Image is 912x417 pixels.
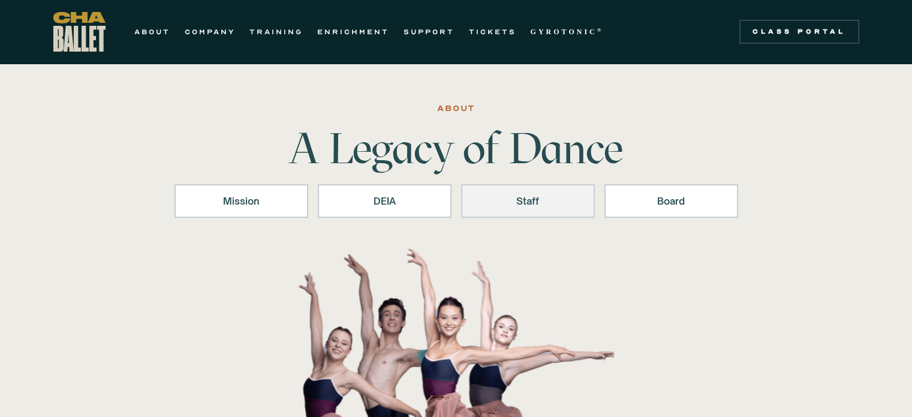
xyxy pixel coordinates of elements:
div: Mission [190,194,293,208]
a: home [53,12,106,52]
a: ENRICHMENT [317,25,389,39]
a: TRAINING [249,25,303,39]
a: Staff [461,184,595,218]
div: DEIA [333,194,436,208]
a: GYROTONIC® [531,25,604,39]
div: Board [620,194,723,208]
div: ABOUT [437,101,475,116]
a: Class Portal [739,20,859,44]
a: Board [604,184,738,218]
a: Mission [174,184,308,218]
a: COMPANY [185,25,235,39]
strong: GYROTONIC [531,28,597,36]
a: SUPPORT [404,25,455,39]
div: Class Portal [747,27,852,37]
h1: A Legacy of Dance [269,127,643,170]
a: ABOUT [134,25,170,39]
a: TICKETS [469,25,516,39]
a: DEIA [318,184,452,218]
div: Staff [477,194,579,208]
sup: ® [597,27,604,33]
